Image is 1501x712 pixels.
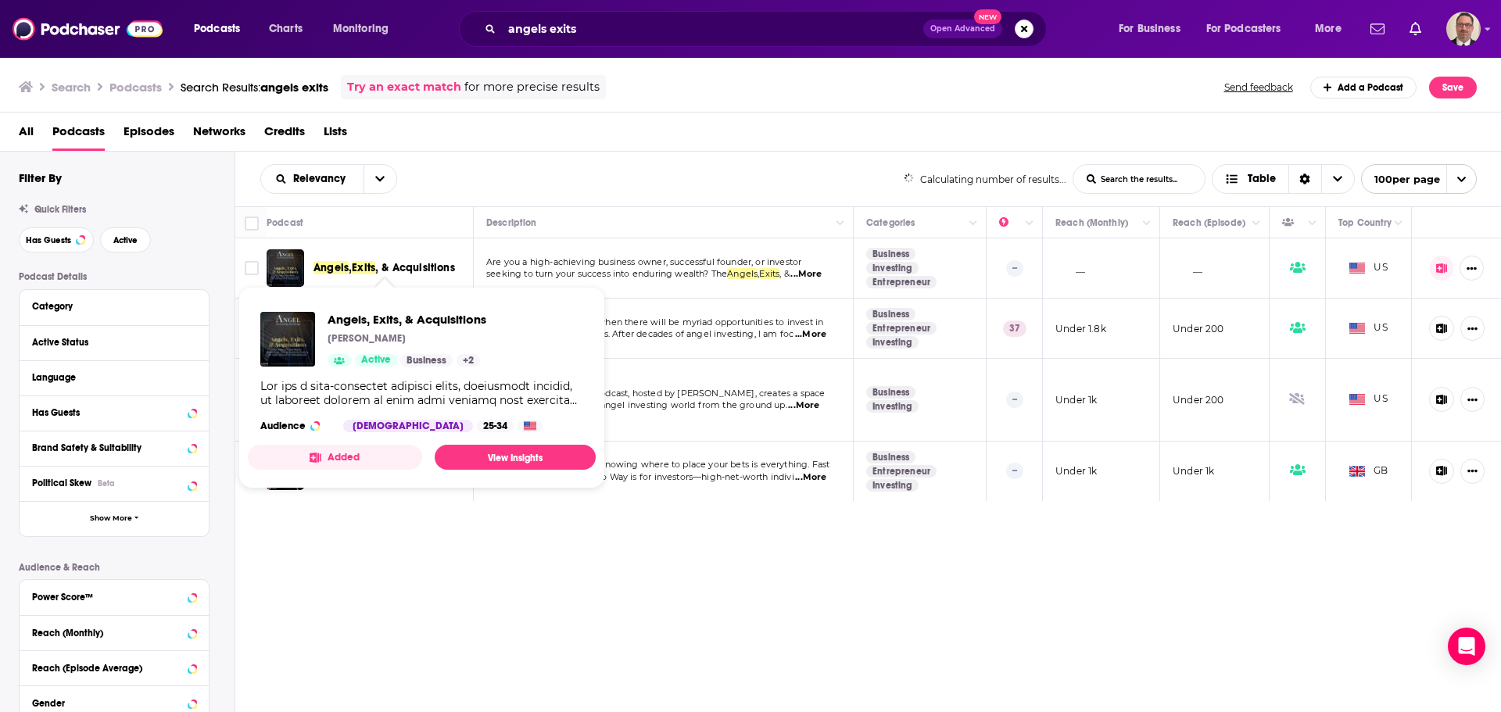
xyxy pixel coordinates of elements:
[866,386,915,399] a: Business
[1349,260,1388,276] span: US
[260,80,328,95] span: angels exits
[1173,213,1245,232] div: Reach (Episode)
[19,170,62,185] h2: Filter By
[32,592,183,603] div: Power Score™
[52,80,91,95] h3: Search
[457,354,480,367] a: +2
[19,562,210,573] p: Audience & Reach
[1282,213,1304,232] div: Has Guests
[1288,165,1321,193] div: Sort Direction
[1173,262,1202,275] p: __
[1315,18,1342,40] span: More
[1003,320,1026,336] p: 37
[974,9,1002,24] span: New
[260,379,583,407] div: Lor ips d sita-consectet adipisci elits, doeiusmodt incidid, ut laboreet dolorem al enim admi ven...
[1055,213,1128,232] div: Reach (Monthly)
[13,14,163,44] img: Podchaser - Follow, Share and Rate Podcasts
[502,16,923,41] input: Search podcasts, credits, & more...
[1446,12,1481,46] button: Show profile menu
[400,354,453,367] a: Business
[32,301,186,312] div: Category
[267,249,304,287] img: Angels, Exits, & Acquisitions
[486,459,829,470] span: In high-growth investing, knowing where to place your bets is everything. Fast
[32,657,196,677] button: Reach (Episode Average)
[193,119,245,151] a: Networks
[352,261,375,274] span: Exits
[866,308,915,320] a: Business
[1248,174,1276,184] span: Table
[124,119,174,151] a: Episodes
[32,663,183,674] div: Reach (Episode Average)
[98,478,115,488] div: Beta
[1173,322,1224,335] p: Under 200
[1006,463,1023,478] p: --
[1137,214,1156,233] button: Column Actions
[32,337,186,348] div: Active Status
[964,214,983,233] button: Column Actions
[866,451,915,463] a: Business
[32,438,196,457] a: Brand Safety & Suitability
[866,400,919,413] a: Investing
[32,332,196,352] button: Active Status
[113,236,138,245] span: Active
[313,261,349,274] span: Angels
[790,268,822,281] span: ...More
[866,276,937,288] a: Entrepreneur
[795,471,826,484] span: ...More
[831,214,850,233] button: Column Actions
[999,213,1021,232] div: Power Score
[904,174,1067,185] div: Calculating number of results...
[866,465,937,478] a: Entrepreneur
[759,268,779,279] span: Exits
[866,336,919,349] a: Investing
[260,420,331,432] h3: Audience
[32,622,196,642] button: Reach (Monthly)
[1304,16,1361,41] button: open menu
[1006,392,1023,407] p: --
[930,25,995,33] span: Open Advanced
[1429,77,1477,98] button: Save
[32,296,196,316] button: Category
[1196,16,1304,41] button: open menu
[1020,214,1039,233] button: Column Actions
[32,628,183,639] div: Reach (Monthly)
[100,227,151,252] button: Active
[1446,12,1481,46] img: User Profile
[1460,316,1485,341] button: Show More Button
[1460,387,1485,412] button: Show More Button
[795,328,826,341] span: ...More
[866,248,915,260] a: Business
[20,501,209,536] button: Show More
[1349,320,1388,336] span: US
[779,268,790,279] span: , &
[322,16,409,41] button: open menu
[19,119,34,151] span: All
[866,262,919,274] a: Investing
[788,399,819,412] span: ...More
[758,268,759,279] span: ,
[183,16,260,41] button: open menu
[1119,18,1180,40] span: For Business
[1303,214,1322,233] button: Column Actions
[361,352,391,368] span: Active
[1220,81,1298,94] button: Send feedback
[1212,164,1355,194] button: Choose View
[264,119,305,151] a: Credits
[194,18,240,40] span: Podcasts
[261,174,364,184] button: open menu
[1173,464,1214,478] p: Under 1k
[866,213,915,232] div: Categories
[32,698,183,709] div: Gender
[727,268,758,279] span: Angels
[486,317,823,327] span: In the Decade of Biotech when there will be myriad opportunities to invest in
[19,271,210,282] p: Podcast Details
[355,354,397,367] a: Active
[324,119,347,151] a: Lists
[90,514,132,523] span: Show More
[1460,256,1484,281] button: Show More Button
[364,165,396,193] button: open menu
